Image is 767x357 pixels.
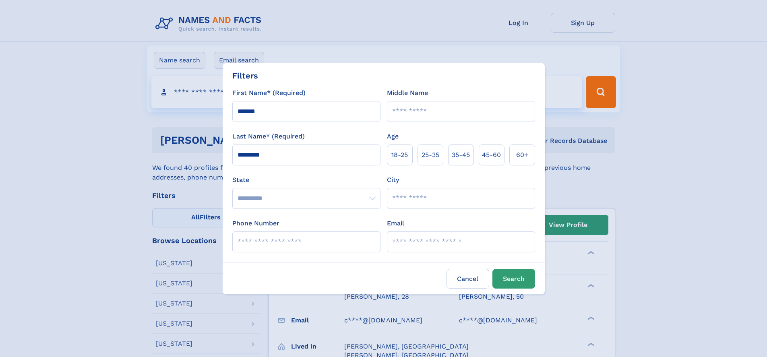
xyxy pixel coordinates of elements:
[232,175,380,185] label: State
[482,150,501,160] span: 45‑60
[391,150,408,160] span: 18‑25
[232,88,306,98] label: First Name* (Required)
[492,269,535,289] button: Search
[387,88,428,98] label: Middle Name
[387,175,399,185] label: City
[452,150,470,160] span: 35‑45
[422,150,439,160] span: 25‑35
[387,219,404,228] label: Email
[232,70,258,82] div: Filters
[447,269,489,289] label: Cancel
[232,219,279,228] label: Phone Number
[387,132,399,141] label: Age
[232,132,305,141] label: Last Name* (Required)
[516,150,528,160] span: 60+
